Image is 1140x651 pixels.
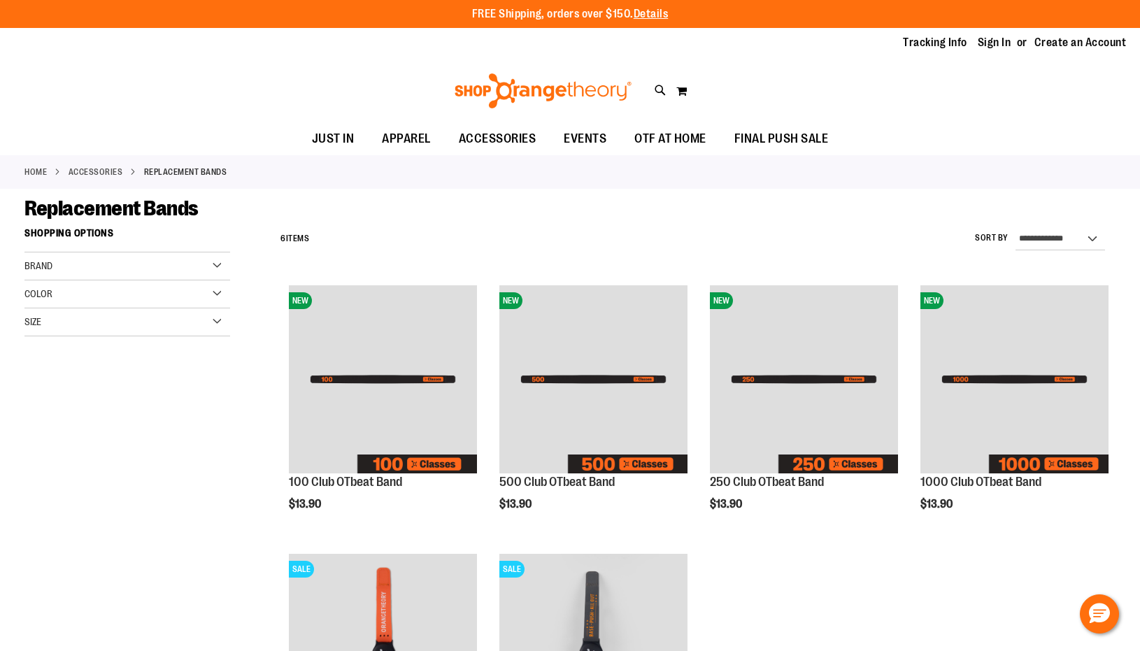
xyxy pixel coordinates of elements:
a: JUST IN [298,123,369,155]
span: NEW [289,292,312,309]
span: 6 [280,234,286,243]
span: NEW [499,292,522,309]
img: Image of 100 Club OTbeat Band [289,285,477,473]
div: product [913,278,1116,539]
a: Tracking Info [903,35,967,50]
span: Size [24,316,41,327]
a: 100 Club OTbeat Band [289,475,402,489]
a: 500 Club OTbeat Band [499,475,615,489]
span: JUST IN [312,123,355,155]
span: FINAL PUSH SALE [734,123,829,155]
span: Brand [24,260,52,271]
label: Sort By [975,232,1009,244]
span: Color [24,288,52,299]
a: APPAREL [368,123,445,155]
a: Image of 250 Club OTbeat BandNEW [710,285,898,475]
img: Image of 1000 Club OTbeat Band [920,285,1109,473]
a: Sign In [978,35,1011,50]
span: ACCESSORIES [459,123,536,155]
span: EVENTS [564,123,606,155]
a: FINAL PUSH SALE [720,123,843,155]
div: product [282,278,484,539]
span: OTF AT HOME [634,123,706,155]
a: Image of 100 Club OTbeat BandNEW [289,285,477,475]
button: Hello, have a question? Let’s chat. [1080,594,1119,634]
span: SALE [499,561,525,578]
a: Details [634,8,669,20]
a: Create an Account [1034,35,1127,50]
a: Image of 1000 Club OTbeat BandNEW [920,285,1109,475]
a: EVENTS [550,123,620,155]
img: Image of 500 Club OTbeat Band [499,285,687,473]
span: SALE [289,561,314,578]
p: FREE Shipping, orders over $150. [472,6,669,22]
h2: Items [280,228,309,250]
span: Replacement Bands [24,196,199,220]
span: APPAREL [382,123,431,155]
a: ACCESSORIES [445,123,550,155]
strong: Replacement Bands [144,166,227,178]
a: ACCESSORIES [69,166,123,178]
strong: Shopping Options [24,221,230,252]
div: product [492,278,694,539]
a: 1000 Club OTbeat Band [920,475,1041,489]
span: $13.90 [289,498,323,510]
a: Home [24,166,47,178]
span: $13.90 [710,498,744,510]
a: 250 Club OTbeat Band [710,475,824,489]
span: NEW [920,292,943,309]
span: NEW [710,292,733,309]
a: OTF AT HOME [620,123,720,155]
a: Image of 500 Club OTbeat BandNEW [499,285,687,475]
div: product [703,278,905,539]
img: Image of 250 Club OTbeat Band [710,285,898,473]
img: Shop Orangetheory [453,73,634,108]
span: $13.90 [499,498,534,510]
span: $13.90 [920,498,955,510]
